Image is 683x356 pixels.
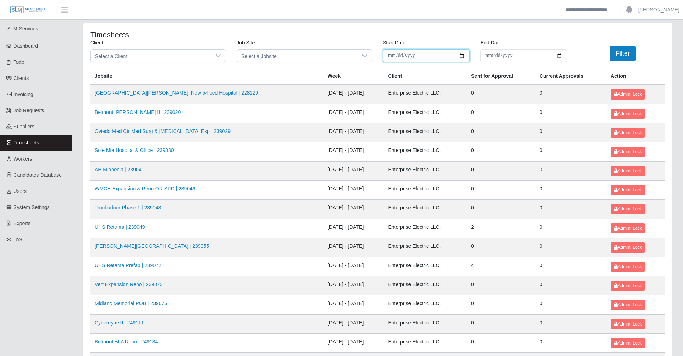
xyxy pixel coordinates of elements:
[323,276,384,295] td: [DATE] - [DATE]
[323,181,384,200] td: [DATE] - [DATE]
[14,204,50,210] span: System Settings
[14,43,38,49] span: Dashboard
[384,257,467,276] td: Enterprise Electric LLC.
[611,147,645,157] button: Admin: Lock
[467,295,535,314] td: 0
[323,68,384,85] th: Week
[323,295,384,314] td: [DATE] - [DATE]
[90,30,323,39] h4: Timesheets
[95,109,181,115] a: Belmont [PERSON_NAME] II | 239020
[95,167,144,172] a: AH Minneola | 239041
[467,276,535,295] td: 0
[611,204,645,214] button: Admin: Lock
[467,219,535,238] td: 2
[467,123,535,142] td: 0
[614,168,642,174] span: Admin: Lock
[90,39,105,47] label: Client:
[384,238,467,257] td: Enterprise Electric LLC.
[323,142,384,161] td: [DATE] - [DATE]
[611,300,645,310] button: Admin: Lock
[91,50,211,62] span: Select a Client
[323,257,384,276] td: [DATE] - [DATE]
[535,68,606,85] th: Current Approvals
[535,219,606,238] td: 0
[467,85,535,104] td: 0
[95,224,145,230] a: UHS Retama | 239049
[95,320,144,326] a: Cyberdyne II | 249111
[14,140,39,146] span: Timesheets
[467,68,535,85] th: Sent for Approval
[614,245,642,250] span: Admin: Lock
[95,262,161,268] a: UHS Retama Prefab | 239072
[95,205,161,210] a: Troubadour Phase 1 | 239048
[14,220,30,226] span: Exports
[323,219,384,238] td: [DATE] - [DATE]
[535,238,606,257] td: 0
[535,161,606,180] td: 0
[384,219,467,238] td: Enterprise Electric LLC.
[95,186,195,191] a: WMCH Expansion & Reno OR SPD | 239046
[535,104,606,123] td: 0
[535,314,606,333] td: 0
[467,314,535,333] td: 0
[535,295,606,314] td: 0
[614,341,642,346] span: Admin: Lock
[14,75,29,81] span: Clients
[467,334,535,353] td: 0
[384,161,467,180] td: Enterprise Electric LLC.
[467,238,535,257] td: 0
[535,334,606,353] td: 0
[467,161,535,180] td: 0
[95,300,167,306] a: Midland Memorial POB | 239076
[614,226,642,231] span: Admin: Lock
[384,276,467,295] td: Enterprise Electric LLC.
[384,314,467,333] td: Enterprise Electric LLC.
[614,264,642,269] span: Admin: Lock
[467,257,535,276] td: 4
[535,123,606,142] td: 0
[611,109,645,119] button: Admin: Lock
[611,242,645,252] button: Admin: Lock
[95,243,209,249] a: [PERSON_NAME][GEOGRAPHIC_DATA] | 239055
[323,161,384,180] td: [DATE] - [DATE]
[95,281,163,287] a: Vert Expansion Reno | 239073
[614,149,642,154] span: Admin: Lock
[384,123,467,142] td: Enterprise Electric LLC.
[561,4,620,16] input: Search
[384,200,467,219] td: Enterprise Electric LLC.
[384,295,467,314] td: Enterprise Electric LLC.
[14,91,33,97] span: Invoicing
[323,200,384,219] td: [DATE] - [DATE]
[611,128,645,138] button: Admin: Lock
[610,46,636,61] button: Filter
[384,142,467,161] td: Enterprise Electric LLC.
[10,6,46,14] img: SLM Logo
[467,200,535,219] td: 0
[384,85,467,104] td: Enterprise Electric LLC.
[7,26,38,32] span: SLM Services
[614,111,642,116] span: Admin: Lock
[611,89,645,99] button: Admin: Lock
[90,68,323,85] th: Jobsite
[614,207,642,212] span: Admin: Lock
[95,339,158,345] a: Belmont BLA Reno | 249134
[14,237,22,242] span: ToS
[323,123,384,142] td: [DATE] - [DATE]
[611,185,645,195] button: Admin: Lock
[467,104,535,123] td: 0
[535,142,606,161] td: 0
[611,281,645,291] button: Admin: Lock
[614,322,642,327] span: Admin: Lock
[95,128,231,134] a: Oviedo Med Ctr Med Surg & [MEDICAL_DATA] Exp | 239029
[614,130,642,135] span: Admin: Lock
[14,156,32,162] span: Workers
[611,262,645,272] button: Admin: Lock
[535,85,606,104] td: 0
[535,257,606,276] td: 0
[384,181,467,200] td: Enterprise Electric LLC.
[14,108,44,113] span: Job Requests
[467,181,535,200] td: 0
[14,59,24,65] span: Todo
[323,238,384,257] td: [DATE] - [DATE]
[95,147,174,153] a: Sole Mia Hospital & Office | 239030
